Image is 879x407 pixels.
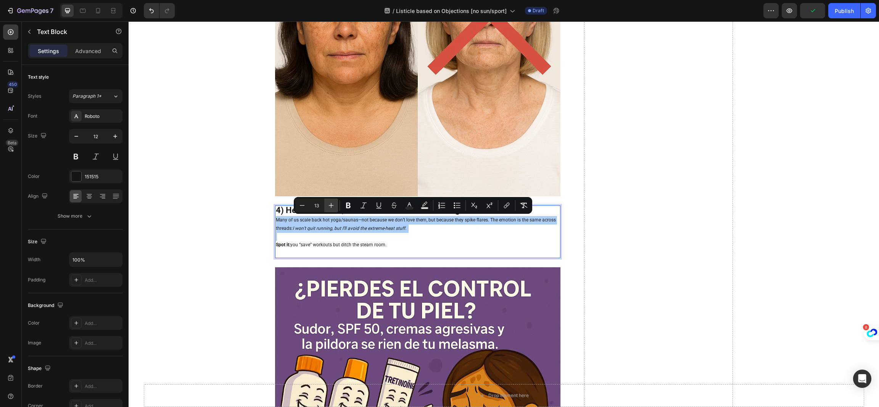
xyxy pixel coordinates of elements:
div: Show more [58,212,93,220]
p: 7 [50,6,53,15]
p: you “save” workouts but ditch the steam room. [147,220,431,228]
div: 151515 [85,173,121,180]
div: Shape [28,363,52,374]
div: Width [28,256,40,263]
div: Editor contextual toolbar [294,197,532,214]
button: Paragraph 1* [69,89,122,103]
input: Auto [69,253,122,266]
div: Color [28,173,40,180]
div: Roboto [85,113,121,120]
strong: Spot it: [147,221,162,226]
div: Publish [835,7,854,15]
div: Image [28,339,41,346]
div: Rich Text Editor. Editing area: main [146,184,432,237]
p: Text Block [37,27,102,36]
button: Publish [828,3,860,18]
div: Beta [6,140,18,146]
strong: 4) Heated studios, saunas & hot tubs = instant regrets [147,184,346,194]
button: 7 [3,3,57,18]
p: Advanced [75,47,101,55]
div: Undo/Redo [144,3,175,18]
div: Add... [85,277,121,284]
span: Listicle based on Objections [no sun/sport] [396,7,507,15]
div: Add... [85,383,121,390]
div: Background [28,300,65,311]
div: Font [28,113,37,120]
div: Padding [28,276,45,283]
span: / [393,7,394,15]
button: Show more [28,209,122,223]
div: Add... [85,340,121,347]
div: Add... [85,320,121,327]
div: Align [28,191,49,202]
span: Paragraph 1* [72,93,101,100]
div: Size [28,131,48,141]
div: Border [28,383,43,389]
i: I won’t quit running, but I’ll avoid the extreme-heat stuff. [164,204,278,210]
div: Text style [28,74,49,81]
span: Draft [533,7,544,14]
div: Size [28,237,48,247]
iframe: Design area [129,21,879,407]
div: Styles [28,93,41,100]
div: Open Intercom Messenger [853,370,871,388]
p: Many of us scale back hot yoga/saunas—not because we don’t love them, but because they spike flar... [147,195,431,211]
div: Drop element here [360,371,400,377]
p: Settings [38,47,59,55]
div: 450 [7,81,18,87]
div: Color [28,320,40,326]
